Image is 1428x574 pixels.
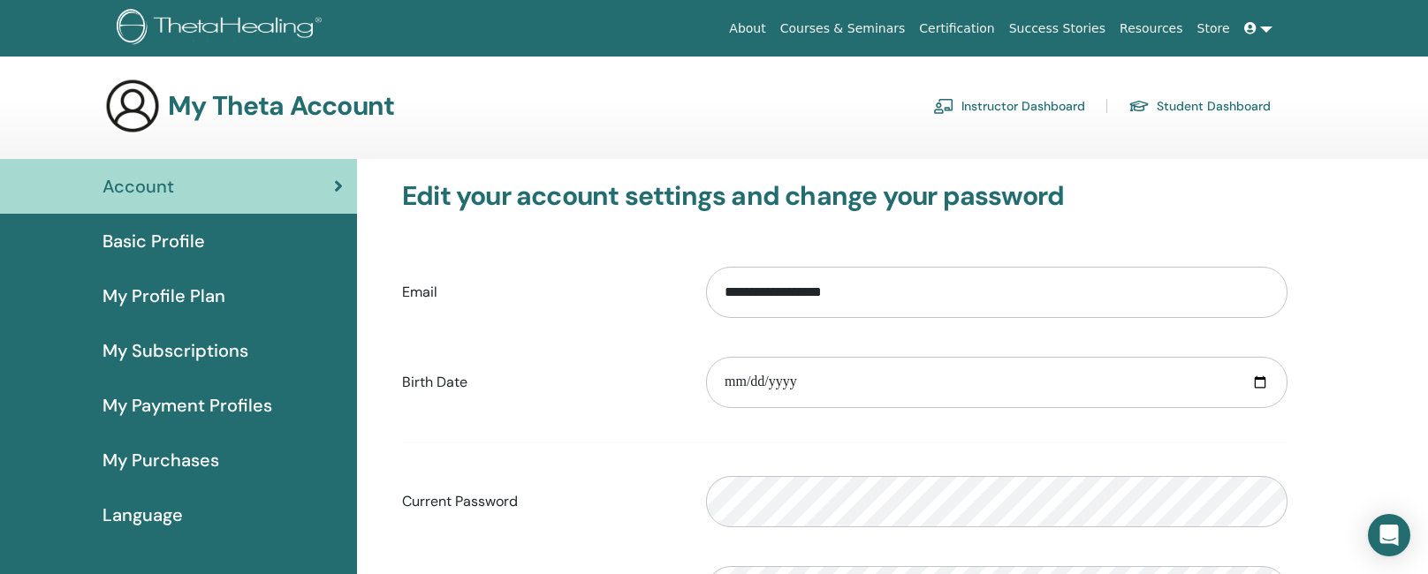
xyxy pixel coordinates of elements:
[103,283,225,309] span: My Profile Plan
[933,98,954,114] img: chalkboard-teacher.svg
[722,12,772,45] a: About
[1368,514,1410,556] div: Open Intercom Messenger
[389,276,693,309] label: Email
[168,90,394,122] h3: My Theta Account
[389,485,693,518] label: Current Password
[103,392,272,419] span: My Payment Profiles
[103,173,174,200] span: Account
[104,78,161,134] img: generic-user-icon.jpg
[103,228,205,254] span: Basic Profile
[773,12,913,45] a: Courses & Seminars
[1128,99,1150,114] img: graduation-cap.svg
[103,337,248,364] span: My Subscriptions
[912,12,1001,45] a: Certification
[402,180,1287,212] h3: Edit your account settings and change your password
[1113,12,1190,45] a: Resources
[1002,12,1113,45] a: Success Stories
[103,502,183,528] span: Language
[117,9,328,49] img: logo.png
[389,366,693,399] label: Birth Date
[933,92,1085,120] a: Instructor Dashboard
[1128,92,1271,120] a: Student Dashboard
[103,447,219,473] span: My Purchases
[1190,12,1237,45] a: Store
